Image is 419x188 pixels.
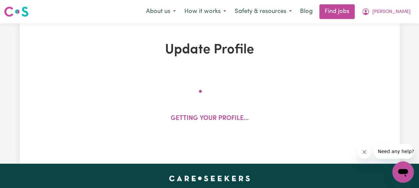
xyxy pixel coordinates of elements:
iframe: Close message [358,145,371,159]
a: Careseekers home page [169,176,250,181]
a: Find jobs [319,4,355,19]
span: Need any help? [4,5,40,10]
a: Blog [296,4,317,19]
img: Careseekers logo [4,6,29,18]
button: My Account [357,5,415,19]
button: How it works [180,5,230,19]
p: Getting your profile... [171,114,249,124]
a: Careseekers logo [4,4,29,19]
iframe: Button to launch messaging window [392,161,414,183]
button: About us [142,5,180,19]
iframe: Message from company [374,144,414,159]
button: Safety & resources [230,5,296,19]
h1: Update Profile [87,42,332,58]
span: [PERSON_NAME] [372,8,411,16]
